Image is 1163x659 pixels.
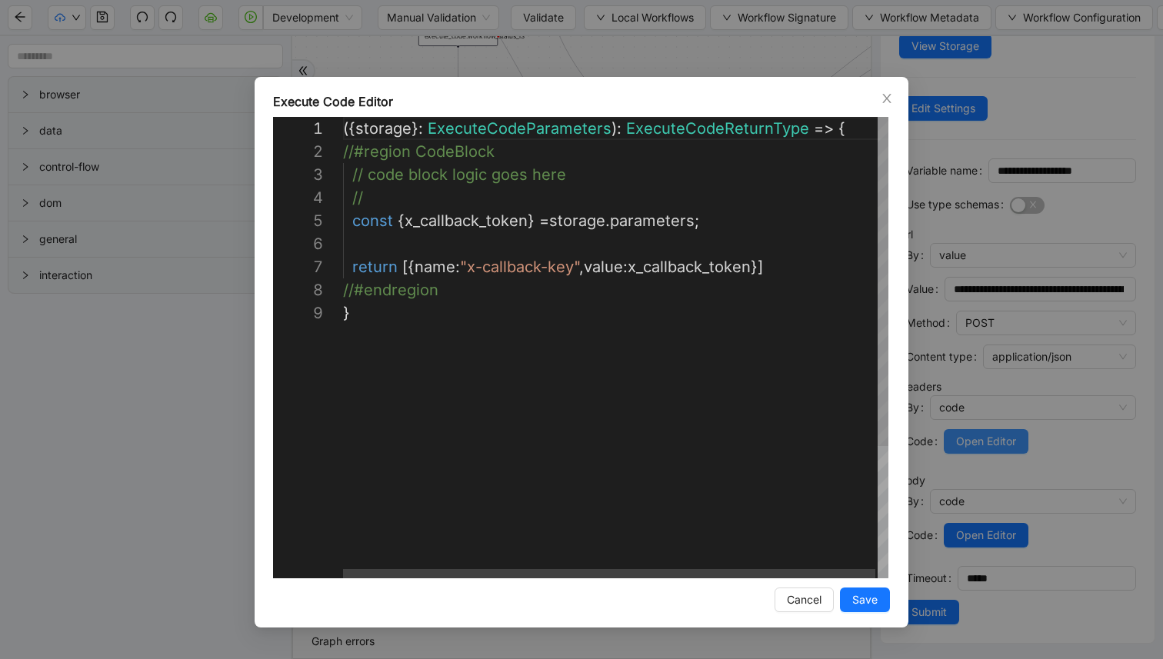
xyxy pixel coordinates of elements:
span: value [584,258,623,276]
div: 4 [273,186,323,209]
span: //#region CodeBlock [343,142,495,161]
span: }] [751,258,763,276]
span: // [352,188,363,207]
span: ExecuteCodeParameters [428,119,611,138]
div: Execute Code Editor [273,92,890,111]
div: 7 [273,255,323,278]
div: 6 [273,232,323,255]
span: } [528,211,535,230]
span: //#endregion [343,281,438,299]
span: => [814,119,834,138]
span: name [415,258,455,276]
div: 3 [273,163,323,186]
span: , [579,258,584,276]
span: . [605,211,610,230]
span: Cancel [787,591,821,608]
span: "x-callback-key" [460,258,579,276]
span: } [343,304,350,322]
span: ; [695,211,699,230]
span: close [881,92,893,105]
span: : [623,258,628,276]
span: x_callback_token [628,258,751,276]
span: x_callback_token [405,211,528,230]
span: }: [412,119,423,138]
span: ): [611,119,621,138]
div: 1 [273,117,323,140]
textarea: Editor content;Press Alt+F1 for Accessibility Options. [343,117,344,140]
span: ExecuteCodeReturnType [626,119,809,138]
span: parameters [610,211,695,230]
span: Save [852,591,878,608]
button: Close [878,90,895,107]
span: // code block logic goes here [352,165,566,184]
span: ({ [343,119,355,138]
div: 9 [273,301,323,325]
div: 5 [273,209,323,232]
span: storage [549,211,605,230]
button: Save [840,587,890,612]
span: = [539,211,549,230]
span: { [398,211,405,230]
div: 2 [273,140,323,163]
span: : [455,258,460,276]
span: [{ [402,258,415,276]
span: { [838,119,845,138]
div: 8 [273,278,323,301]
span: const [352,211,393,230]
span: return [352,258,398,276]
span: storage [355,119,412,138]
button: Cancel [775,587,834,612]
